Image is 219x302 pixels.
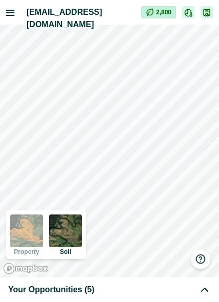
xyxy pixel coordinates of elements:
span: Your Opportunities (5) [8,284,95,296]
p: Soil [60,249,71,255]
a: Mapbox logo [3,263,48,274]
p: 2,800 [156,8,171,17]
img: soil preview [49,214,82,247]
img: property preview [10,214,43,247]
h2: [EMAIL_ADDRESS][DOMAIN_NAME] [27,6,141,31]
p: Property [14,249,39,255]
